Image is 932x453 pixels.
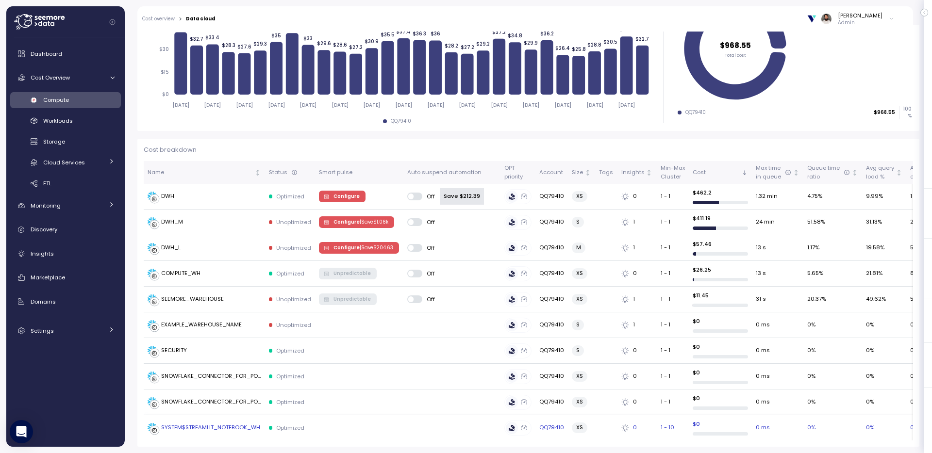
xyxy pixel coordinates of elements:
span: 0 ms [756,423,770,432]
span: 0 ms [756,321,770,329]
span: 24 min [756,218,775,226]
span: Cloud Services [43,159,85,166]
a: Settings [10,321,121,340]
span: Off [422,295,435,303]
button: Unpredictable [319,268,377,279]
span: 0 % [866,372,874,381]
div: Name [148,168,253,177]
tspan: $28.8 [587,42,601,48]
td: QQ79410 [535,210,568,235]
td: 1 - 1 [657,210,689,235]
span: Configure [333,191,360,202]
tspan: $33 [303,35,313,41]
th: Avg queryload %Not sorted [862,161,906,184]
div: Auto suspend automation [407,168,497,177]
a: Dashboard [10,44,121,64]
span: Marketplace [31,274,65,281]
div: SECURITY [161,346,187,355]
span: Compute [43,96,69,104]
p: Cost breakdown [144,145,913,155]
tspan: $29.2 [476,41,490,47]
tspan: [DATE] [172,102,189,108]
div: SYSTEM$STREAMLIT_NOTEBOOK_WH [161,423,260,432]
td: 1 - 1 [657,338,689,364]
div: Account [539,168,564,177]
span: 0 % [866,321,874,329]
th: Queue timeratioNot sorted [803,161,862,184]
span: Cost Overview [31,74,70,81]
span: 0 % [807,372,815,381]
tspan: $36.3 [413,30,426,36]
span: Settings [31,327,54,335]
span: Configure [333,217,388,227]
span: 0 % [866,423,874,432]
span: 0 % [807,398,815,406]
a: ETL [10,175,121,191]
div: Size [572,168,583,177]
span: 0 ms [756,398,770,406]
span: S [576,217,580,227]
tspan: $32.7 [190,36,203,42]
p: Optimized [276,372,304,380]
p: Optimized [276,398,304,406]
span: S [576,345,580,356]
div: SEEMORE_WAREHOUSE [161,295,224,304]
span: 21.81 % [866,269,882,278]
td: 1 - 1 [657,184,689,210]
tspan: $29.9 [524,40,538,46]
div: Insights [621,168,645,177]
a: Cost overview [142,16,175,21]
p: Optimized [276,270,304,277]
a: Storage [10,134,121,150]
tspan: $27.6 [237,43,251,49]
p: Admin [838,19,882,26]
div: 0 [621,398,653,406]
img: 66701683c6d4cd7db1da4f8d.PNG [807,14,817,24]
div: Not sorted [851,169,858,176]
span: 51.58 % [807,218,825,226]
div: Sorted descending [741,169,748,176]
span: M [576,243,581,253]
div: Save $212.39 [440,188,484,205]
tspan: [DATE] [522,102,539,108]
div: Not sorted [254,169,261,176]
tspan: [DATE] [236,102,253,108]
p: Unoptimized [276,295,311,303]
div: > [179,16,182,22]
span: Off [422,193,435,200]
div: Smart pulse [319,168,399,177]
span: 0 ms [756,372,770,381]
p: Unoptimized [276,218,311,226]
td: QQ79410 [535,338,568,364]
span: 13 s [756,243,766,252]
tspan: $38.6 [619,27,633,33]
span: 19.58 % [866,243,884,252]
p: $ 57.46 [693,240,748,248]
a: Monitoring [10,196,121,215]
p: Unoptimized [276,244,311,252]
tspan: [DATE] [427,102,444,108]
div: Not sorted [584,169,591,176]
tspan: $35.5 [381,32,395,38]
span: Configure [333,243,393,253]
div: 1 [621,218,653,226]
button: Collapse navigation [106,18,118,26]
div: EXAMPLE_WAREHOUSE_NAME [161,321,242,329]
p: $968.55 [874,109,895,116]
span: 4.75 % [807,192,822,201]
div: COMPUTE_WH [161,269,200,278]
a: Domains [10,292,121,311]
tspan: [DATE] [618,102,635,108]
td: 1 - 1 [657,389,689,415]
td: QQ79410 [535,287,568,312]
td: QQ79410 [535,184,568,210]
td: 1 - 1 [657,364,689,389]
span: 0 % [866,346,874,355]
span: Off [422,270,435,277]
div: Cost [693,168,740,177]
span: 13 s [756,269,766,278]
div: 0 [621,346,653,355]
p: $ 0 [693,394,748,402]
tspan: $25.8 [571,46,585,52]
p: | Save $ 204.63 [360,244,393,251]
